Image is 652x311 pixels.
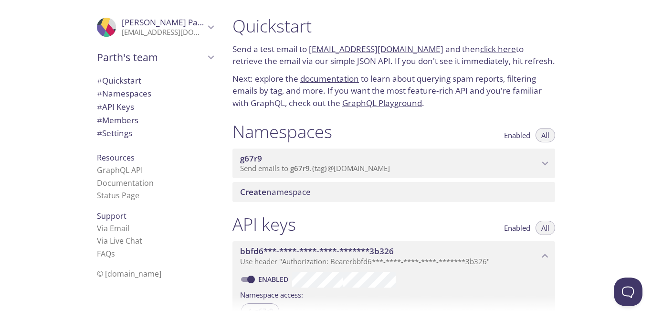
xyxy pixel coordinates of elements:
button: All [536,221,555,235]
div: Parth Parmar [89,11,221,43]
div: g67r9 namespace [232,149,555,178]
span: Create [240,186,266,197]
span: Settings [97,128,132,139]
label: Namespace access: [240,288,303,301]
a: Documentation [97,178,154,188]
span: API Keys [97,101,134,112]
button: Enabled [498,221,536,235]
p: [EMAIL_ADDRESS][DOMAIN_NAME] [122,28,205,37]
span: # [97,101,102,112]
span: s [111,248,115,259]
span: [PERSON_NAME] Parmar [122,17,217,28]
span: Resources [97,152,135,163]
span: # [97,88,102,99]
h1: API keys [232,214,296,235]
div: API Keys [89,100,221,114]
a: GraphQL Playground [342,97,422,108]
span: # [97,75,102,86]
p: Send a test email to and then to retrieve the email via our simple JSON API. If you don't see it ... [232,43,555,67]
div: Create namespace [232,182,555,202]
span: Parth's team [97,51,205,64]
span: Members [97,115,138,126]
span: Quickstart [97,75,141,86]
div: Members [89,114,221,127]
span: g67r9 [290,163,310,173]
span: # [97,128,102,139]
a: Via Live Chat [97,236,142,246]
span: g67r9 [240,153,262,164]
span: Support [97,211,126,221]
div: Parth's team [89,45,221,70]
span: © [DOMAIN_NAME] [97,268,161,279]
a: click here [480,43,516,54]
button: Enabled [498,128,536,142]
p: Next: explore the to learn about querying spam reports, filtering emails by tag, and more. If you... [232,73,555,109]
a: FAQ [97,248,115,259]
a: documentation [300,73,359,84]
span: namespace [240,186,311,197]
div: Team Settings [89,127,221,140]
span: # [97,115,102,126]
h1: Namespaces [232,121,332,142]
iframe: Help Scout Beacon - Open [614,278,642,306]
span: Namespaces [97,88,151,99]
div: Quickstart [89,74,221,87]
h1: Quickstart [232,15,555,37]
a: [EMAIL_ADDRESS][DOMAIN_NAME] [309,43,443,54]
div: Namespaces [89,87,221,100]
button: All [536,128,555,142]
a: Status Page [97,190,139,201]
a: Via Email [97,223,129,234]
a: Enabled [257,275,292,284]
span: Send emails to . {tag} @[DOMAIN_NAME] [240,163,390,173]
a: GraphQL API [97,165,143,175]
